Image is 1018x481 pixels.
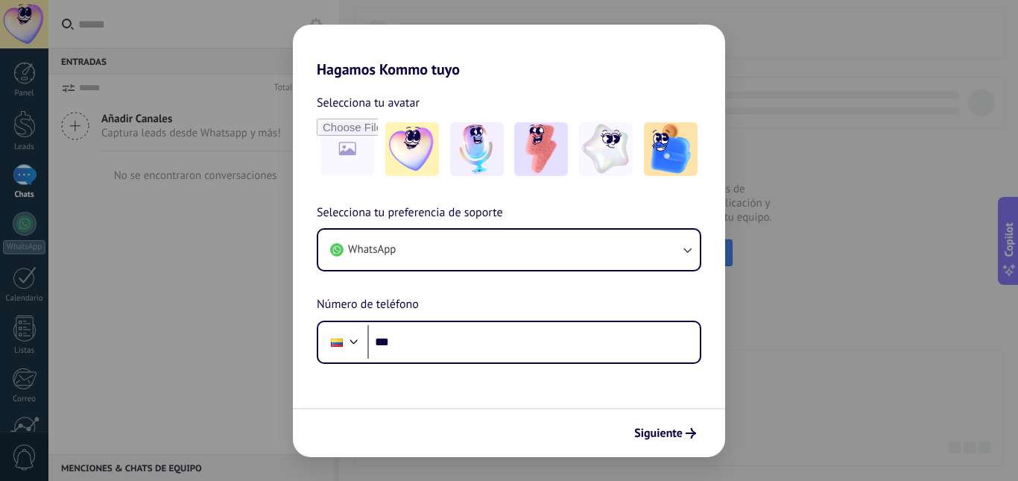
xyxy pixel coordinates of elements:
[317,93,420,113] span: Selecciona tu avatar
[318,230,700,270] button: WhatsApp
[348,242,396,257] span: WhatsApp
[293,25,725,78] h2: Hagamos Kommo tuyo
[627,421,703,446] button: Siguiente
[450,122,504,176] img: -2.jpeg
[323,327,351,358] div: Colombia: + 57
[317,295,419,315] span: Número de teléfono
[634,428,683,438] span: Siguiente
[385,122,439,176] img: -1.jpeg
[317,204,503,223] span: Selecciona tu preferencia de soporte
[579,122,633,176] img: -4.jpeg
[644,122,698,176] img: -5.jpeg
[514,122,568,176] img: -3.jpeg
